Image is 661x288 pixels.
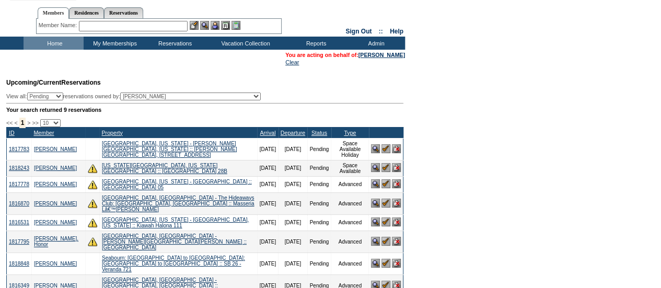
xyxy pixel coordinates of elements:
[39,21,79,30] div: Member Name:
[9,239,29,245] a: 1817795
[281,130,305,136] a: Departure
[392,217,401,226] img: Cancel Reservation
[371,217,380,226] img: View Reservation
[34,201,77,206] a: [PERSON_NAME]
[392,144,401,153] img: Cancel Reservation
[279,160,307,176] td: [DATE]
[392,163,401,172] img: Cancel Reservation
[392,259,401,268] img: Cancel Reservation
[9,201,29,206] a: 1816870
[257,252,278,274] td: [DATE]
[307,252,331,274] td: Pending
[102,179,252,190] a: [GEOGRAPHIC_DATA], [US_STATE] - [GEOGRAPHIC_DATA] :: [GEOGRAPHIC_DATA] 05
[285,37,345,50] td: Reports
[307,192,331,214] td: Pending
[88,164,97,173] img: There are insufficient days and/or tokens to cover this reservation
[331,252,369,274] td: Advanced
[279,176,307,192] td: [DATE]
[9,261,29,267] a: 1818848
[331,176,369,192] td: Advanced
[211,21,219,30] img: Impersonate
[381,144,390,153] img: Confirm Reservation
[6,93,265,100] div: View all: reservations owned by:
[381,199,390,208] img: Confirm Reservation
[390,28,403,35] a: Help
[231,21,240,30] img: b_calculator.gif
[38,7,69,19] a: Members
[34,181,77,187] a: [PERSON_NAME]
[381,163,390,172] img: Confirm Reservation
[257,176,278,192] td: [DATE]
[88,180,97,189] img: There are insufficient days and/or tokens to cover this reservation
[371,199,380,208] img: View Reservation
[371,144,380,153] img: View Reservation
[307,231,331,252] td: Pending
[204,37,285,50] td: Vacation Collection
[307,176,331,192] td: Pending
[257,214,278,231] td: [DATE]
[371,259,380,268] img: View Reservation
[358,52,405,58] a: [PERSON_NAME]
[257,138,278,160] td: [DATE]
[331,160,369,176] td: Space Available
[69,7,104,18] a: Residences
[285,59,299,65] a: Clear
[6,79,101,86] span: Reservations
[9,130,15,136] a: ID
[200,21,209,30] img: View
[381,217,390,226] img: Confirm Reservation
[381,237,390,246] img: Confirm Reservation
[6,107,403,113] div: Your search returned 9 reservations
[14,120,17,126] span: <
[381,259,390,268] img: Confirm Reservation
[311,130,327,136] a: Status
[392,237,401,246] img: Cancel Reservation
[19,118,26,128] span: 1
[88,218,97,227] img: There are insufficient days and/or tokens to cover this reservation
[260,130,275,136] a: Arrival
[144,37,204,50] td: Reservations
[34,261,77,267] a: [PERSON_NAME]
[257,192,278,214] td: [DATE]
[34,236,78,247] a: [PERSON_NAME], Honor
[392,179,401,188] img: Cancel Reservation
[371,237,380,246] img: View Reservation
[6,79,61,86] span: Upcoming/Current
[221,21,230,30] img: Reservations
[379,28,383,35] span: ::
[24,37,84,50] td: Home
[279,252,307,274] td: [DATE]
[371,163,380,172] img: View Reservation
[392,199,401,208] img: Cancel Reservation
[34,165,77,171] a: [PERSON_NAME]
[285,52,405,58] span: You are acting on behalf of:
[9,165,29,171] a: 1818243
[27,120,30,126] span: >
[102,141,237,158] a: [GEOGRAPHIC_DATA], [US_STATE] - [PERSON_NAME][GEOGRAPHIC_DATA], [US_STATE] :: [PERSON_NAME][GEOGR...
[102,217,249,228] a: [GEOGRAPHIC_DATA], [US_STATE] - [GEOGRAPHIC_DATA], [US_STATE] :: Kiawah Halona 111
[88,237,97,246] img: There are insufficient days and/or tokens to cover this reservation
[307,160,331,176] td: Pending
[102,233,247,250] a: [GEOGRAPHIC_DATA], [GEOGRAPHIC_DATA] - [PERSON_NAME][GEOGRAPHIC_DATA][PERSON_NAME] :: [GEOGRAPHIC...
[102,195,254,212] a: [GEOGRAPHIC_DATA], [GEOGRAPHIC_DATA] - The Hideaways Club: [GEOGRAPHIC_DATA], [GEOGRAPHIC_DATA] :...
[307,214,331,231] td: Pending
[345,37,405,50] td: Admin
[381,179,390,188] img: Confirm Reservation
[279,138,307,160] td: [DATE]
[331,214,369,231] td: Advanced
[279,192,307,214] td: [DATE]
[6,120,13,126] span: <<
[32,120,38,126] span: >>
[307,138,331,160] td: Pending
[257,231,278,252] td: [DATE]
[9,181,29,187] a: 1817778
[102,163,227,174] a: [US_STATE][GEOGRAPHIC_DATA], [US_STATE][GEOGRAPHIC_DATA] :: [GEOGRAPHIC_DATA] 28B
[101,130,122,136] a: Property
[33,130,54,136] a: Member
[279,231,307,252] td: [DATE]
[279,214,307,231] td: [DATE]
[104,7,143,18] a: Reservations
[344,130,356,136] a: Type
[9,146,29,152] a: 1817783
[190,21,199,30] img: b_edit.gif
